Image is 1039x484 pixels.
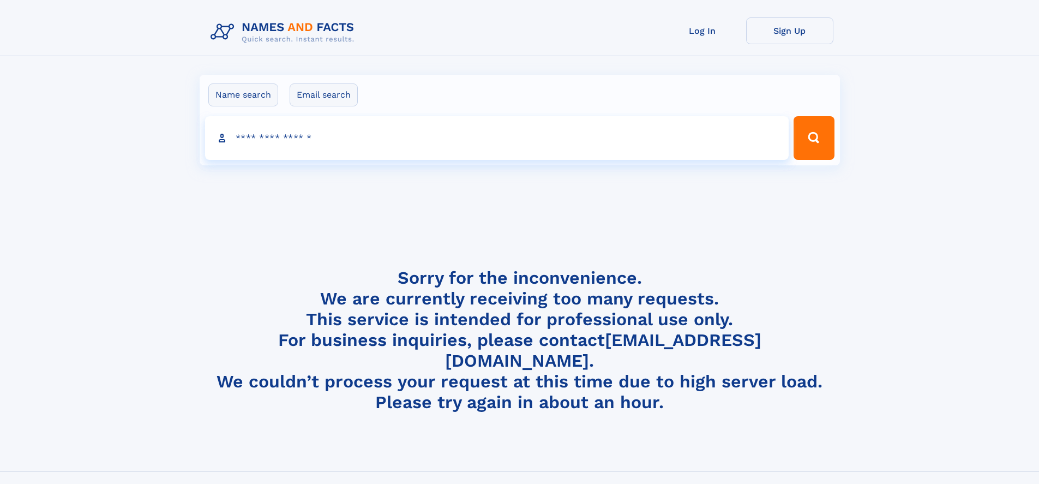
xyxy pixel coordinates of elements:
[746,17,833,44] a: Sign Up
[206,17,363,47] img: Logo Names and Facts
[445,330,761,371] a: [EMAIL_ADDRESS][DOMAIN_NAME]
[208,83,278,106] label: Name search
[206,267,833,413] h4: Sorry for the inconvenience. We are currently receiving too many requests. This service is intend...
[290,83,358,106] label: Email search
[205,116,789,160] input: search input
[794,116,834,160] button: Search Button
[659,17,746,44] a: Log In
